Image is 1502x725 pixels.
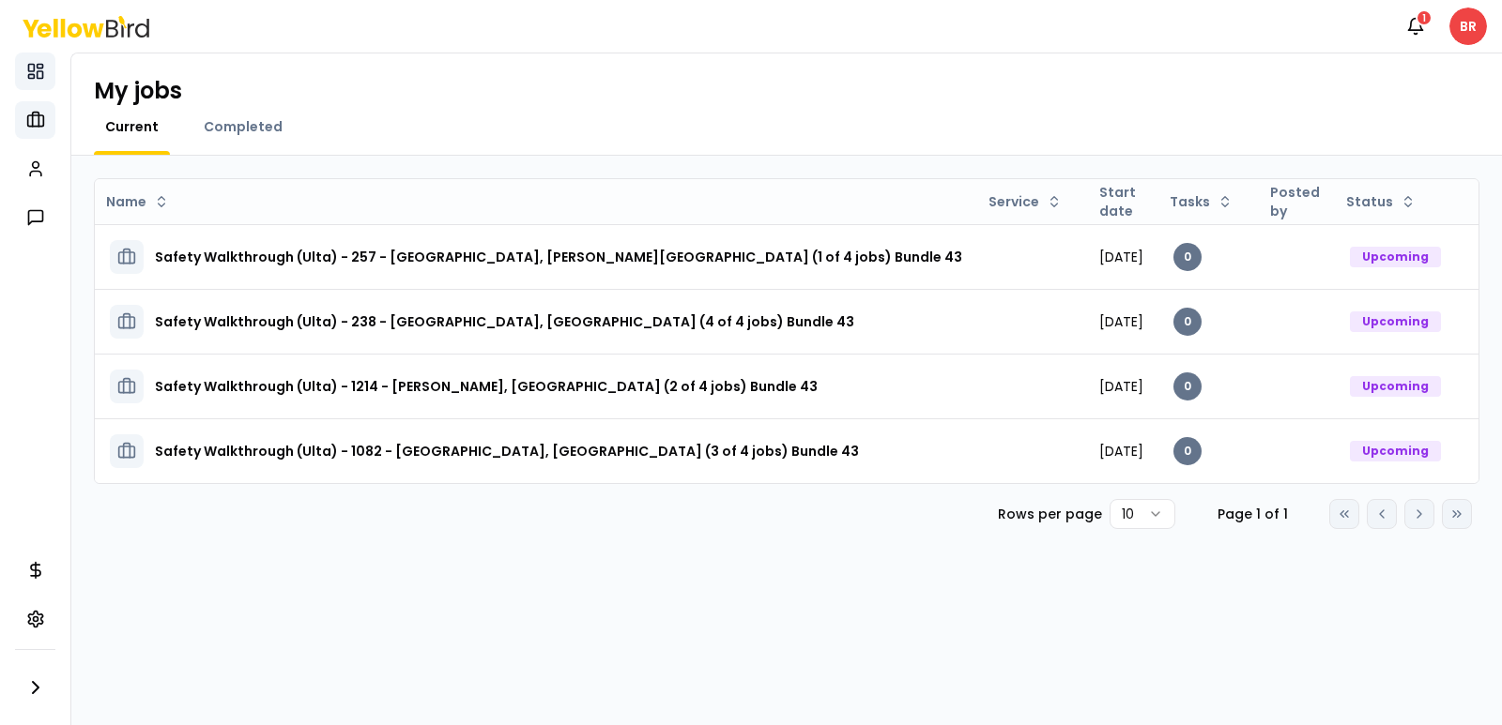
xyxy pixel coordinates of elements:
h3: Safety Walkthrough (Ulta) - 257 - [GEOGRAPHIC_DATA], [PERSON_NAME][GEOGRAPHIC_DATA] (1 of 4 jobs)... [155,240,962,274]
div: Upcoming [1350,311,1441,332]
span: [DATE] [1099,442,1143,461]
div: 1 [1416,9,1433,26]
div: 0 [1173,308,1202,336]
button: Tasks [1162,187,1240,217]
span: [DATE] [1099,312,1143,331]
div: 0 [1173,437,1202,465]
span: Status [1346,192,1393,211]
div: Page 1 of 1 [1205,505,1299,523]
div: Upcoming [1350,441,1441,461]
button: Status [1339,187,1423,217]
span: [DATE] [1099,377,1143,396]
span: BR [1449,8,1487,45]
span: Completed [204,117,283,136]
div: Upcoming [1350,376,1441,397]
span: Current [105,117,159,136]
div: 0 [1173,372,1202,400]
h3: Safety Walkthrough (Ulta) - 1082 - [GEOGRAPHIC_DATA], [GEOGRAPHIC_DATA] (3 of 4 jobs) Bundle 43 [155,434,859,468]
div: Upcoming [1350,247,1441,267]
span: [DATE] [1099,248,1143,266]
span: Tasks [1170,192,1210,211]
span: Name [106,192,146,211]
th: Posted by [1255,179,1335,224]
th: Start date [1084,179,1158,224]
button: 1 [1397,8,1434,45]
button: Service [981,187,1069,217]
span: Service [989,192,1039,211]
p: Rows per page [998,505,1102,523]
div: 0 [1173,243,1202,271]
h3: Safety Walkthrough (Ulta) - 238 - [GEOGRAPHIC_DATA], [GEOGRAPHIC_DATA] (4 of 4 jobs) Bundle 43 [155,305,854,339]
h3: Safety Walkthrough (Ulta) - 1214 - [PERSON_NAME], [GEOGRAPHIC_DATA] (2 of 4 jobs) Bundle 43 [155,370,818,403]
a: Current [94,117,170,136]
h1: My jobs [94,76,182,106]
a: Completed [192,117,294,136]
button: Name [99,187,176,217]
